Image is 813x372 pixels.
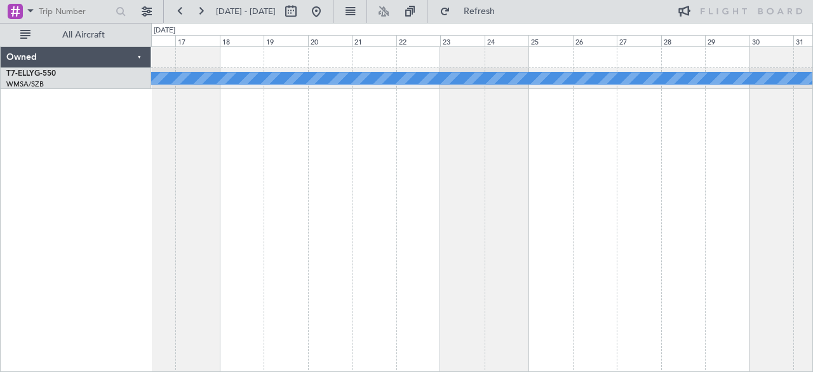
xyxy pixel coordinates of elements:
div: 24 [485,35,529,46]
div: 26 [573,35,617,46]
span: All Aircraft [33,31,134,39]
button: All Aircraft [14,25,138,45]
div: 19 [264,35,308,46]
span: [DATE] - [DATE] [216,6,276,17]
input: Trip Number [39,2,112,21]
div: 18 [220,35,264,46]
div: [DATE] [154,25,175,36]
div: 28 [661,35,706,46]
div: 16 [131,35,176,46]
div: 25 [528,35,573,46]
div: 22 [396,35,441,46]
div: 21 [352,35,396,46]
div: 23 [440,35,485,46]
div: 29 [705,35,749,46]
div: 30 [749,35,794,46]
div: 20 [308,35,353,46]
div: 17 [175,35,220,46]
a: T7-ELLYG-550 [6,70,56,78]
a: WMSA/SZB [6,79,44,89]
span: Refresh [453,7,506,16]
div: 27 [617,35,661,46]
span: T7-ELLY [6,70,34,78]
button: Refresh [434,1,510,22]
